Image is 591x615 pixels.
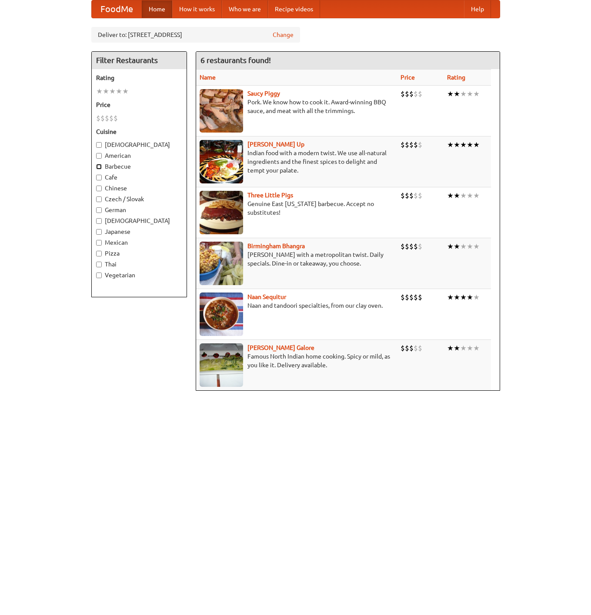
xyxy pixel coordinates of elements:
li: $ [409,191,414,200]
a: Naan Sequitur [247,293,286,300]
input: [DEMOGRAPHIC_DATA] [96,142,102,148]
li: ★ [447,191,454,200]
li: ★ [460,140,467,150]
img: bhangra.jpg [200,242,243,285]
a: Three Little Pigs [247,192,293,199]
li: $ [405,191,409,200]
li: ★ [473,242,480,251]
a: Rating [447,74,465,81]
li: $ [409,343,414,353]
label: Pizza [96,249,182,258]
li: $ [100,113,105,123]
li: ★ [473,191,480,200]
div: Deliver to: [STREET_ADDRESS] [91,27,300,43]
li: ★ [460,89,467,99]
li: ★ [473,293,480,302]
li: ★ [460,191,467,200]
li: $ [401,140,405,150]
li: $ [414,343,418,353]
li: $ [414,191,418,200]
img: naansequitur.jpg [200,293,243,336]
a: FoodMe [92,0,142,18]
li: ★ [454,140,460,150]
li: $ [418,242,422,251]
p: Pork. We know how to cook it. Award-winning BBQ sauce, and meat with all the trimmings. [200,98,394,115]
li: $ [96,113,100,123]
p: Genuine East [US_STATE] barbecue. Accept no substitutes! [200,199,394,217]
img: saucy.jpg [200,89,243,133]
li: ★ [473,343,480,353]
b: [PERSON_NAME] Galore [247,344,314,351]
p: Famous North Indian home cooking. Spicy or mild, as you like it. Delivery available. [200,352,394,369]
li: ★ [467,89,473,99]
li: $ [409,242,414,251]
li: ★ [116,86,122,96]
li: ★ [460,242,467,251]
li: $ [401,293,405,302]
p: Indian food with a modern twist. We use all-natural ingredients and the finest spices to delight ... [200,149,394,175]
a: [PERSON_NAME] Up [247,141,304,148]
input: Cafe [96,175,102,180]
li: $ [414,242,418,251]
li: ★ [122,86,129,96]
li: $ [405,343,409,353]
input: [DEMOGRAPHIC_DATA] [96,218,102,224]
h5: Rating [96,73,182,82]
a: Saucy Piggy [247,90,280,97]
li: ★ [447,89,454,99]
li: $ [401,343,405,353]
ng-pluralize: 6 restaurants found! [200,56,271,64]
li: ★ [467,343,473,353]
li: $ [105,113,109,123]
li: $ [418,191,422,200]
li: ★ [467,242,473,251]
label: Czech / Slovak [96,195,182,203]
li: ★ [454,191,460,200]
input: German [96,207,102,213]
li: $ [401,242,405,251]
input: Barbecue [96,164,102,170]
label: Japanese [96,227,182,236]
a: Birmingham Bhangra [247,243,305,249]
li: $ [418,343,422,353]
img: littlepigs.jpg [200,191,243,234]
li: $ [418,293,422,302]
h4: Filter Restaurants [92,52,187,69]
input: Japanese [96,229,102,235]
li: ★ [473,140,480,150]
label: Mexican [96,238,182,247]
li: ★ [447,343,454,353]
li: ★ [96,86,103,96]
li: ★ [447,140,454,150]
img: currygalore.jpg [200,343,243,387]
label: Thai [96,260,182,269]
li: $ [409,140,414,150]
p: Naan and tandoori specialties, from our clay oven. [200,301,394,310]
li: $ [401,191,405,200]
li: ★ [447,293,454,302]
p: [PERSON_NAME] with a metropolitan twist. Daily specials. Dine-in or takeaway, you choose. [200,250,394,268]
li: $ [414,140,418,150]
li: $ [414,293,418,302]
li: $ [405,89,409,99]
a: Name [200,74,216,81]
label: Chinese [96,184,182,193]
li: ★ [103,86,109,96]
li: ★ [460,293,467,302]
li: ★ [454,343,460,353]
li: ★ [467,293,473,302]
label: German [96,206,182,214]
li: ★ [467,191,473,200]
input: Pizza [96,251,102,256]
li: ★ [454,293,460,302]
li: $ [405,293,409,302]
h5: Price [96,100,182,109]
li: $ [414,89,418,99]
a: Home [142,0,172,18]
a: Recipe videos [268,0,320,18]
input: American [96,153,102,159]
label: Cafe [96,173,182,182]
